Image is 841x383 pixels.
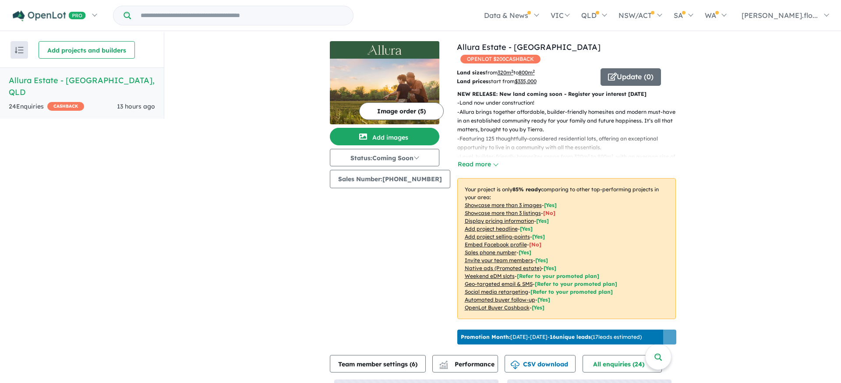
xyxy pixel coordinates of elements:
[412,360,415,368] span: 6
[465,257,533,264] u: Invite your team members
[457,98,683,107] p: - Land now under construction!
[13,11,86,21] img: Openlot PRO Logo White
[441,360,495,368] span: Performance
[536,218,549,224] span: [ Yes ]
[330,59,439,124] img: Allura Estate - Bundamba
[519,249,531,256] span: [ Yes ]
[9,102,84,112] div: 24 Enquir ies
[330,355,426,372] button: Team member settings (6)
[465,265,541,271] u: Native ads (Promoted estate)
[457,159,498,169] button: Read more
[457,152,683,170] p: - Level, builder-friendly homesites range from 320m² to 800m², with an average size of 440m².
[457,68,594,77] p: from
[530,288,613,295] span: [Refer to your promoted plan]
[465,210,541,216] u: Showcase more than 3 listings
[330,170,450,188] button: Sales Number:[PHONE_NUMBER]
[432,355,498,372] button: Performance
[513,69,535,76] span: to
[544,202,557,208] span: [ Yes ]
[461,333,642,341] p: [DATE] - [DATE] - ( 17 leads estimated)
[465,281,533,287] u: Geo-targeted email & SMS
[517,273,599,279] span: [Refer to your promoted plan]
[515,78,537,84] u: $ 335,000
[532,304,544,311] span: [Yes]
[39,41,135,59] button: Add projects and builders
[533,69,535,74] sup: 2
[505,355,576,372] button: CSV download
[465,249,516,256] u: Sales phone number
[532,233,545,240] span: [ Yes ]
[47,102,84,111] span: CASHBACK
[465,233,530,240] u: Add project selling-points
[457,42,601,52] a: Allura Estate - [GEOGRAPHIC_DATA]
[465,218,534,224] u: Display pricing information
[465,296,535,303] u: Automated buyer follow-up
[457,178,676,319] p: Your project is only comparing to other top-performing projects in your area: - - - - - - - - - -...
[535,257,548,264] span: [ Yes ]
[457,108,683,134] p: - Allura brings together affordable, builder-friendly homesites and modern must-haves in an estab...
[465,288,528,295] u: Social media retargeting
[512,186,541,193] b: 85 % ready
[460,55,541,63] span: OPENLOT $ 200 CASHBACK
[498,69,513,76] u: 320 m
[457,77,594,86] p: start from
[457,78,488,84] b: Land prices
[439,363,448,369] img: bar-chart.svg
[457,134,683,152] p: - Featuring 125 thoughtfully-considered residential lots, offering an exceptional opportunity to ...
[117,102,155,110] span: 13 hours ago
[15,47,24,53] img: sort.svg
[550,334,591,340] b: 16 unique leads
[439,361,447,365] img: line-chart.svg
[133,6,351,25] input: Try estate name, suburb, builder or developer
[537,296,550,303] span: [Yes]
[511,69,513,74] sup: 2
[457,90,676,98] p: NEW RELEASE: New land coming soon - Register your interest [DATE]
[333,45,436,55] img: Allura Estate - Bundamba Logo
[457,69,485,76] b: Land sizes
[465,202,542,208] u: Showcase more than 3 images
[465,241,527,248] u: Embed Facebook profile
[742,11,818,20] span: [PERSON_NAME].flo...
[330,41,439,124] a: Allura Estate - Bundamba LogoAllura Estate - Bundamba
[465,304,530,311] u: OpenLot Buyer Cashback
[583,355,662,372] button: All enquiries (24)
[465,225,518,232] u: Add project headline
[543,210,555,216] span: [ No ]
[601,68,661,86] button: Update (0)
[519,69,535,76] u: 800 m
[359,102,444,120] button: Image order (5)
[465,273,515,279] u: Weekend eDM slots
[544,265,556,271] span: [Yes]
[520,225,533,232] span: [ Yes ]
[511,361,519,369] img: download icon
[461,334,510,340] b: Promotion Month:
[330,128,439,145] button: Add images
[535,281,617,287] span: [Refer to your promoted plan]
[9,74,155,98] h5: Allura Estate - [GEOGRAPHIC_DATA] , QLD
[330,149,439,166] button: Status:Coming Soon
[529,241,541,248] span: [ No ]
